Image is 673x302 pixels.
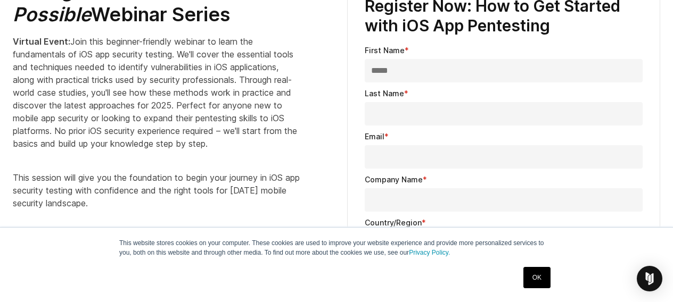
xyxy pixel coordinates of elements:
span: Join this beginner-friendly webinar to learn the fundamentals of iOS app security testing. We'll ... [13,36,297,149]
span: Last Name [365,89,404,98]
strong: Virtual Event: [13,36,70,47]
a: Privacy Policy. [409,249,450,256]
span: Country/Region [365,218,422,227]
span: This session will give you the foundation to begin your journey in iOS app security testing with ... [13,172,300,208]
span: Company Name [365,175,423,184]
span: First Name [365,46,405,55]
a: OK [523,267,551,288]
span: Email [365,132,384,141]
div: Open Intercom Messenger [637,266,662,291]
p: This website stores cookies on your computer. These cookies are used to improve your website expe... [119,238,554,257]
